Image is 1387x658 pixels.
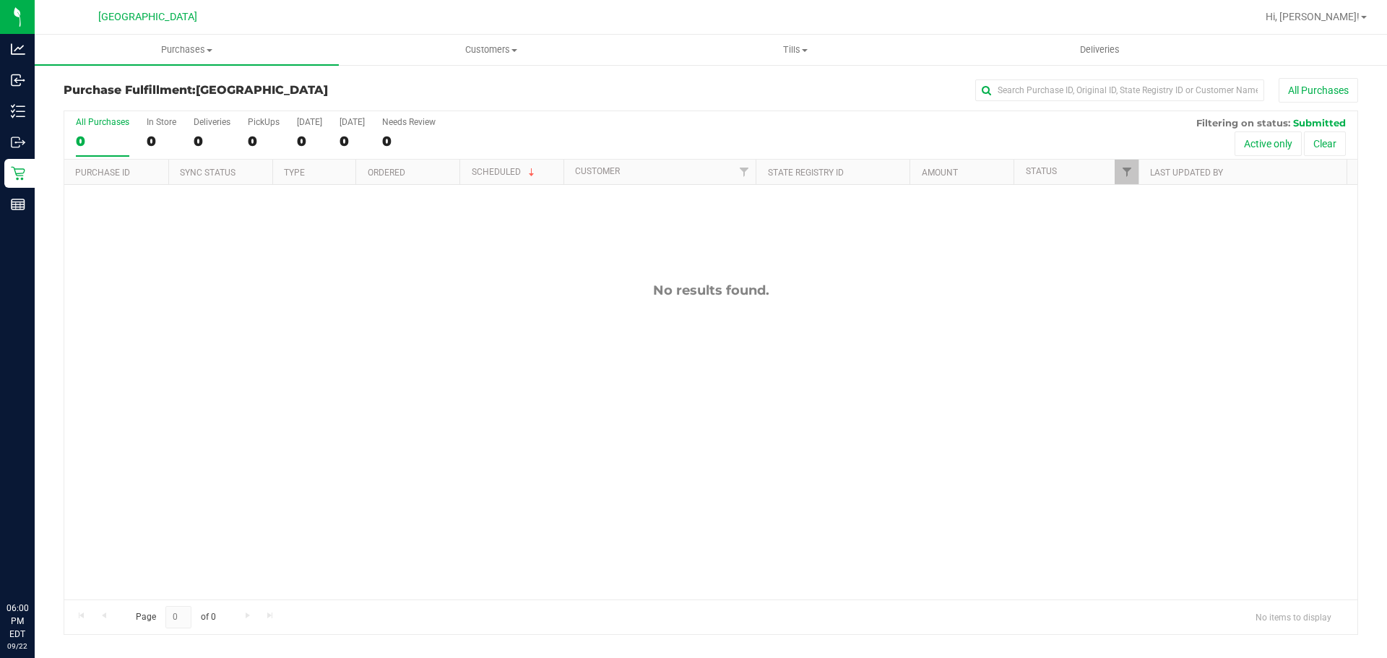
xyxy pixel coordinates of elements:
a: State Registry ID [768,168,844,178]
div: 0 [194,133,230,150]
span: [GEOGRAPHIC_DATA] [196,83,328,97]
inline-svg: Analytics [11,42,25,56]
span: No items to display [1244,606,1343,628]
a: Customer [575,166,620,176]
span: Deliveries [1060,43,1139,56]
a: Amount [922,168,958,178]
a: Filter [1115,160,1138,184]
div: No results found. [64,282,1357,298]
div: 0 [382,133,436,150]
inline-svg: Retail [11,166,25,181]
div: Needs Review [382,117,436,127]
div: 0 [248,133,280,150]
h3: Purchase Fulfillment: [64,84,495,97]
inline-svg: Inventory [11,104,25,118]
div: 0 [76,133,129,150]
div: 0 [340,133,365,150]
div: Deliveries [194,117,230,127]
span: Submitted [1293,117,1346,129]
div: 0 [147,133,176,150]
span: Filtering on status: [1196,117,1290,129]
div: [DATE] [297,117,322,127]
a: Scheduled [472,167,537,177]
p: 06:00 PM EDT [7,602,28,641]
a: Filter [732,160,756,184]
a: Sync Status [180,168,236,178]
a: Purchase ID [75,168,130,178]
inline-svg: Outbound [11,135,25,150]
a: Ordered [368,168,405,178]
button: All Purchases [1279,78,1358,103]
div: In Store [147,117,176,127]
div: PickUps [248,117,280,127]
iframe: Resource center [14,542,58,586]
a: Last Updated By [1150,168,1223,178]
inline-svg: Reports [11,197,25,212]
a: Customers [339,35,643,65]
button: Clear [1304,131,1346,156]
span: Customers [340,43,642,56]
a: Deliveries [948,35,1252,65]
span: Page of 0 [124,606,228,628]
inline-svg: Inbound [11,73,25,87]
input: Search Purchase ID, Original ID, State Registry ID or Customer Name... [975,79,1264,101]
span: Tills [644,43,946,56]
a: Status [1026,166,1057,176]
span: Hi, [PERSON_NAME]! [1266,11,1360,22]
a: Tills [643,35,947,65]
div: 0 [297,133,322,150]
div: All Purchases [76,117,129,127]
span: [GEOGRAPHIC_DATA] [98,11,197,23]
div: [DATE] [340,117,365,127]
span: Purchases [35,43,339,56]
a: Type [284,168,305,178]
a: Purchases [35,35,339,65]
p: 09/22 [7,641,28,651]
button: Active only [1235,131,1302,156]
